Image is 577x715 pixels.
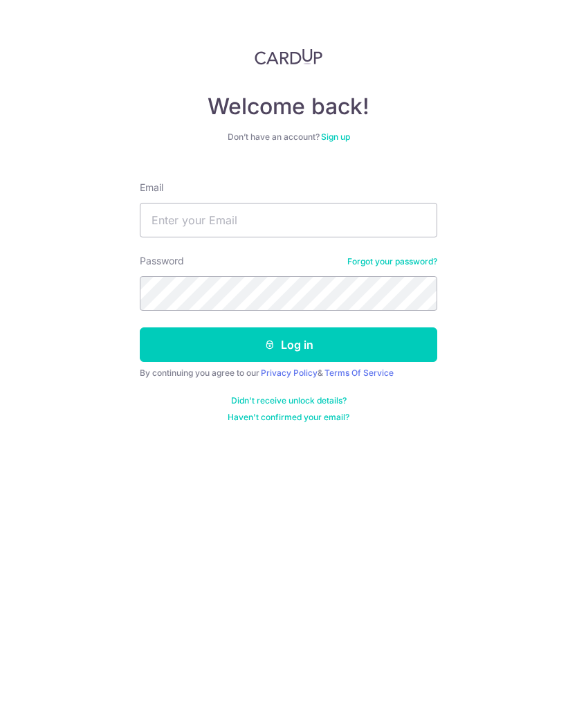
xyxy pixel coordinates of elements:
[255,48,322,65] img: CardUp Logo
[140,203,437,237] input: Enter your Email
[261,368,318,378] a: Privacy Policy
[140,254,184,268] label: Password
[231,395,347,406] a: Didn't receive unlock details?
[228,412,349,423] a: Haven't confirmed your email?
[140,132,437,143] div: Don’t have an account?
[140,368,437,379] div: By continuing you agree to our &
[324,368,394,378] a: Terms Of Service
[140,327,437,362] button: Log in
[347,256,437,267] a: Forgot your password?
[140,181,163,194] label: Email
[140,93,437,120] h4: Welcome back!
[321,132,350,142] a: Sign up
